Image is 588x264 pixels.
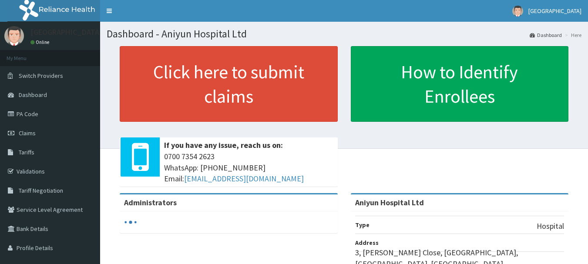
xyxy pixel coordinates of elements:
[30,28,102,36] p: [GEOGRAPHIC_DATA]
[30,39,51,45] a: Online
[19,148,34,156] span: Tariffs
[351,46,569,122] a: How to Identify Enrollees
[19,187,63,194] span: Tariff Negotiation
[107,28,581,40] h1: Dashboard - Aniyun Hospital Ltd
[19,129,36,137] span: Claims
[355,197,424,207] strong: Aniyun Hospital Ltd
[120,46,338,122] a: Click here to submit claims
[530,31,562,39] a: Dashboard
[512,6,523,17] img: User Image
[164,140,283,150] b: If you have any issue, reach us on:
[19,91,47,99] span: Dashboard
[4,26,24,46] img: User Image
[537,221,564,232] p: Hospital
[164,151,333,184] span: 0700 7354 2623 WhatsApp: [PHONE_NUMBER] Email:
[19,72,63,80] span: Switch Providers
[124,216,137,229] svg: audio-loading
[124,197,177,207] b: Administrators
[528,7,581,15] span: [GEOGRAPHIC_DATA]
[355,239,379,247] b: Address
[355,221,370,229] b: Type
[563,31,581,39] li: Here
[184,174,304,184] a: [EMAIL_ADDRESS][DOMAIN_NAME]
